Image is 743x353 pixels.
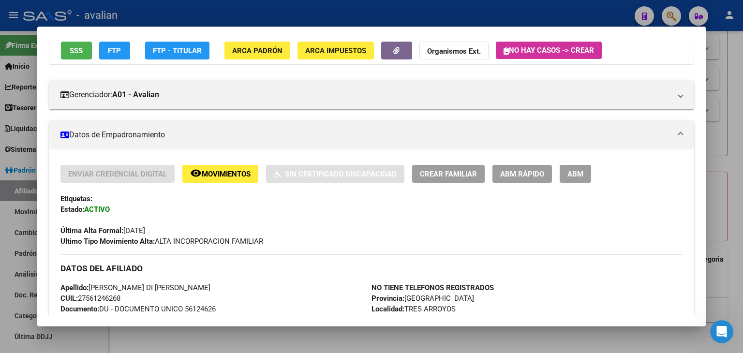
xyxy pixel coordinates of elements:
[84,205,110,214] strong: ACTIVO
[419,42,489,59] button: Organismos Ext.
[99,42,130,59] button: FTP
[112,89,159,101] strong: A01 - Avalian
[305,46,366,55] span: ARCA Impuestos
[153,46,202,55] span: FTP - Titular
[427,47,481,56] strong: Organismos Ext.
[420,170,477,178] span: Crear Familiar
[567,170,583,178] span: ABM
[60,283,210,292] span: [PERSON_NAME] DI [PERSON_NAME]
[60,294,120,303] span: 27561246268
[60,165,175,183] button: Enviar Credencial Digital
[371,294,404,303] strong: Provincia:
[371,294,474,303] span: [GEOGRAPHIC_DATA]
[496,42,602,59] button: No hay casos -> Crear
[60,237,263,246] span: ALTA INCORPORACION FAMILIAR
[60,294,78,303] strong: CUIL:
[60,194,92,203] strong: Etiquetas:
[412,165,485,183] button: Crear Familiar
[68,170,167,178] span: Enviar Credencial Digital
[61,42,92,59] button: SSS
[145,42,209,59] button: FTP - Titular
[70,46,83,55] span: SSS
[60,237,155,246] strong: Ultimo Tipo Movimiento Alta:
[232,46,282,55] span: ARCA Padrón
[297,42,374,59] button: ARCA Impuestos
[60,226,145,235] span: [DATE]
[266,165,404,183] button: Sin Certificado Discapacidad
[371,305,404,313] strong: Localidad:
[108,46,121,55] span: FTP
[60,226,123,235] strong: Última Alta Formal:
[60,89,671,101] mat-panel-title: Gerenciador:
[492,165,552,183] button: ABM Rápido
[371,283,494,292] strong: NO TIENE TELEFONOS REGISTRADOS
[49,120,694,149] mat-expansion-panel-header: Datos de Empadronamiento
[371,305,456,313] span: TRES ARROYOS
[182,165,258,183] button: Movimientos
[49,80,694,109] mat-expansion-panel-header: Gerenciador:A01 - Avalian
[504,46,594,55] span: No hay casos -> Crear
[710,320,733,343] iframe: Intercom live chat
[60,305,216,313] span: DU - DOCUMENTO UNICO 56124626
[60,205,84,214] strong: Estado:
[224,42,290,59] button: ARCA Padrón
[60,263,683,274] h3: DATOS DEL AFILIADO
[60,283,89,292] strong: Apellido:
[190,167,202,179] mat-icon: remove_red_eye
[60,305,99,313] strong: Documento:
[202,170,251,178] span: Movimientos
[60,129,671,141] mat-panel-title: Datos de Empadronamiento
[285,170,397,178] span: Sin Certificado Discapacidad
[560,165,591,183] button: ABM
[500,170,544,178] span: ABM Rápido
